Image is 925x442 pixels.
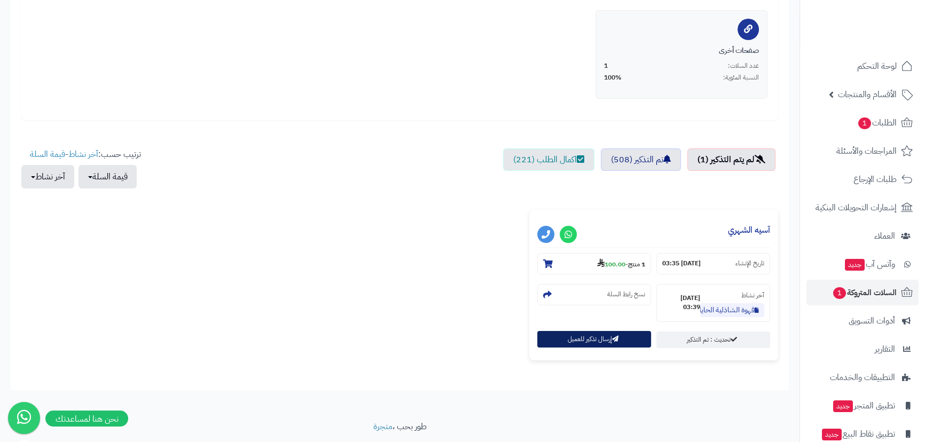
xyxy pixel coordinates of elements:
div: صفحات أخرى [604,45,759,56]
small: نسخ رابط السلة [607,290,645,299]
button: قيمة السلة [79,165,137,188]
a: العملاء [806,223,919,249]
img: logo-2.png [852,30,915,52]
span: طلبات الإرجاع [853,172,897,187]
a: قيمة السلة [30,148,65,161]
a: المراجعات والأسئلة [806,138,919,164]
span: تطبيق المتجر [832,398,895,413]
a: لوحة التحكم [806,53,919,79]
span: العملاء [874,228,895,243]
span: عدد السلات: [728,61,759,70]
section: 1 منتج-100.00 [537,253,651,274]
strong: [DATE] 03:39 [662,294,700,312]
a: إشعارات التحويلات البنكية [806,195,919,220]
span: السلات المتروكة [832,285,897,300]
small: آخر نشاط [741,290,764,300]
a: التقارير [806,336,919,362]
span: جديد [833,400,853,412]
a: الطلبات1 [806,110,919,136]
span: لوحة التحكم [857,59,897,74]
strong: 1 منتج [628,259,645,269]
a: السلات المتروكة1 [806,280,919,305]
ul: ترتيب حسب: - [21,148,141,188]
a: التطبيقات والخدمات [806,365,919,390]
span: تطبيق نقاط البيع [821,427,895,441]
strong: [DATE] 03:35 [662,259,701,268]
span: النسبة المئوية: [723,73,759,82]
span: 1 [604,61,608,70]
a: آخر نشاط [68,148,98,161]
a: آسيه الشهري [728,224,770,236]
a: اكمال الطلب (221) [503,148,594,171]
button: إرسال تذكير للعميل [537,331,651,348]
a: قهوة الشاذلية الحايلية بالهيل والعويدي [700,303,764,317]
a: تم التذكير (508) [601,148,681,171]
small: - [597,258,645,269]
a: وآتس آبجديد [806,251,919,277]
small: تاريخ الإنشاء [735,259,764,268]
span: إشعارات التحويلات البنكية [816,200,897,215]
span: جديد [822,429,842,440]
section: نسخ رابط السلة [537,284,651,305]
span: وآتس آب [844,257,895,272]
span: جديد [845,259,865,271]
a: متجرة [373,420,393,433]
span: 100% [604,73,622,82]
a: طلبات الإرجاع [806,167,919,192]
span: أدوات التسويق [849,313,895,328]
span: 1 [833,287,846,299]
span: الأقسام والمنتجات [838,87,897,102]
strong: 100.00 [597,259,625,269]
button: آخر نشاط [21,165,74,188]
a: أدوات التسويق [806,308,919,334]
a: لم يتم التذكير (1) [687,148,775,171]
span: الطلبات [857,115,897,130]
span: التطبيقات والخدمات [830,370,895,385]
span: المراجعات والأسئلة [836,144,897,159]
a: تطبيق المتجرجديد [806,393,919,419]
span: 1 [858,117,871,129]
a: تحديث : تم التذكير [656,331,770,348]
span: التقارير [875,342,895,357]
